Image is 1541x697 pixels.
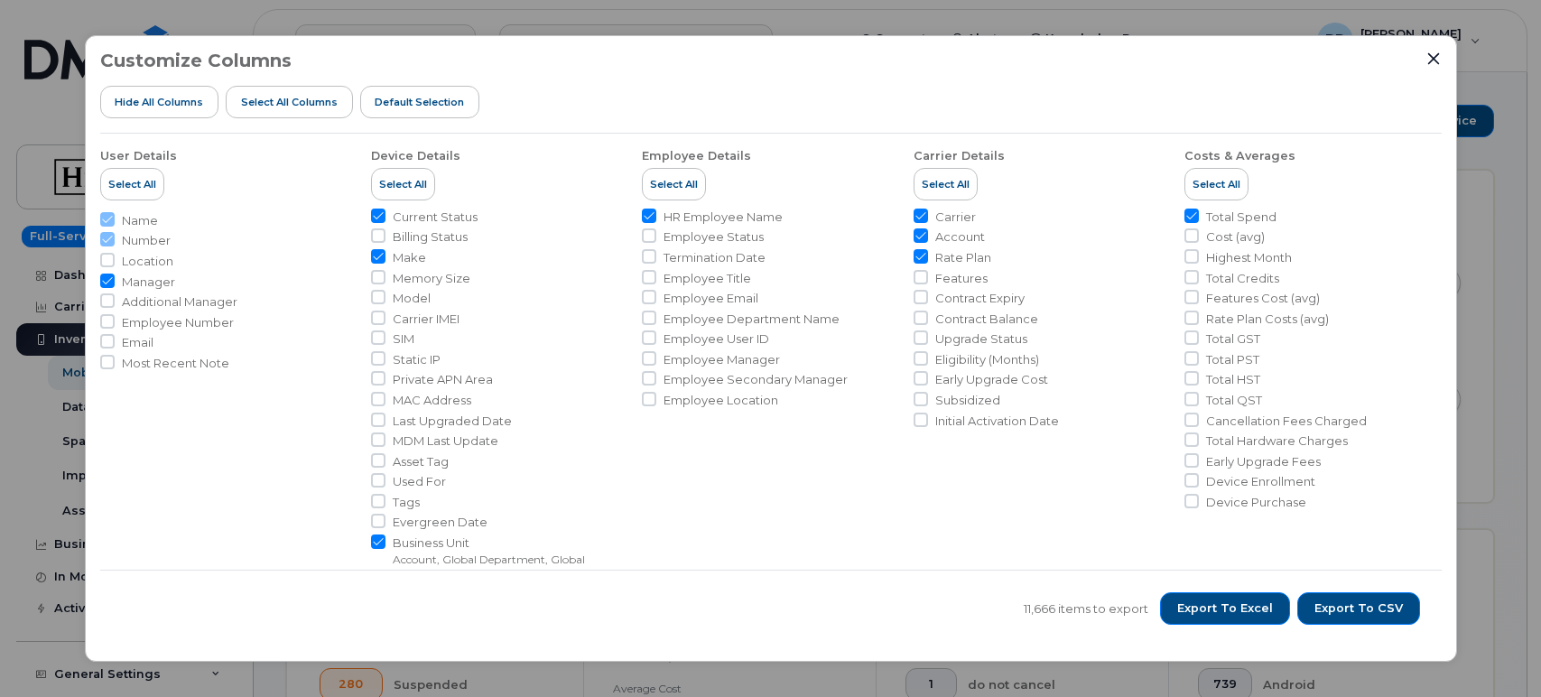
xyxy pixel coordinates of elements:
[393,270,470,287] span: Memory Size
[1206,371,1260,388] span: Total HST
[922,177,970,191] span: Select All
[122,293,237,311] span: Additional Manager
[393,432,498,450] span: MDM Last Update
[935,209,976,226] span: Carrier
[1177,600,1273,617] span: Export to Excel
[1206,473,1315,490] span: Device Enrollment
[664,392,778,409] span: Employee Location
[393,553,585,583] small: Account, Global Department, Global Business Unit, Global Operating Unit
[122,253,173,270] span: Location
[393,330,414,348] span: SIM
[122,274,175,291] span: Manager
[935,249,991,266] span: Rate Plan
[1206,311,1329,328] span: Rate Plan Costs (avg)
[122,334,153,351] span: Email
[100,148,177,164] div: User Details
[642,168,706,200] button: Select All
[914,168,978,200] button: Select All
[371,148,460,164] div: Device Details
[1206,413,1367,430] span: Cancellation Fees Charged
[393,209,478,226] span: Current Status
[935,371,1048,388] span: Early Upgrade Cost
[1206,270,1279,287] span: Total Credits
[241,95,338,109] span: Select all Columns
[664,249,766,266] span: Termination Date
[935,351,1039,368] span: Eligibility (Months)
[122,314,234,331] span: Employee Number
[1184,148,1295,164] div: Costs & Averages
[914,148,1005,164] div: Carrier Details
[375,95,464,109] span: Default Selection
[664,330,769,348] span: Employee User ID
[371,168,435,200] button: Select All
[108,177,156,191] span: Select All
[935,290,1025,307] span: Contract Expiry
[1425,51,1442,67] button: Close
[664,311,840,328] span: Employee Department Name
[1206,453,1321,470] span: Early Upgrade Fees
[393,453,449,470] span: Asset Tag
[393,249,426,266] span: Make
[122,232,171,249] span: Number
[1297,592,1420,625] button: Export to CSV
[1184,168,1249,200] button: Select All
[122,212,158,229] span: Name
[1024,600,1148,618] span: 11,666 items to export
[1206,228,1265,246] span: Cost (avg)
[393,228,468,246] span: Billing Status
[1206,494,1306,511] span: Device Purchase
[1206,330,1260,348] span: Total GST
[393,392,471,409] span: MAC Address
[393,494,420,511] span: Tags
[1462,618,1527,683] iframe: Messenger Launcher
[100,51,292,70] h3: Customize Columns
[115,95,203,109] span: Hide All Columns
[393,413,512,430] span: Last Upgraded Date
[393,371,493,388] span: Private APN Area
[650,177,698,191] span: Select All
[935,311,1038,328] span: Contract Balance
[100,168,164,200] button: Select All
[664,209,783,226] span: HR Employee Name
[393,351,441,368] span: Static IP
[935,270,988,287] span: Features
[393,290,431,307] span: Model
[393,514,487,531] span: Evergreen Date
[664,351,780,368] span: Employee Manager
[664,270,751,287] span: Employee Title
[1206,249,1292,266] span: Highest Month
[226,86,353,118] button: Select all Columns
[642,148,751,164] div: Employee Details
[1206,351,1259,368] span: Total PST
[1206,432,1348,450] span: Total Hardware Charges
[393,534,627,552] span: Business Unit
[360,86,480,118] button: Default Selection
[664,228,764,246] span: Employee Status
[1314,600,1403,617] span: Export to CSV
[122,355,229,372] span: Most Recent Note
[1160,592,1290,625] button: Export to Excel
[1206,392,1262,409] span: Total QST
[1193,177,1240,191] span: Select All
[664,371,848,388] span: Employee Secondary Manager
[664,290,758,307] span: Employee Email
[393,473,446,490] span: Used For
[935,392,1000,409] span: Subsidized
[935,228,985,246] span: Account
[1206,209,1276,226] span: Total Spend
[393,311,460,328] span: Carrier IMEI
[935,330,1027,348] span: Upgrade Status
[100,86,219,118] button: Hide All Columns
[1206,290,1320,307] span: Features Cost (avg)
[379,177,427,191] span: Select All
[935,413,1059,430] span: Initial Activation Date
